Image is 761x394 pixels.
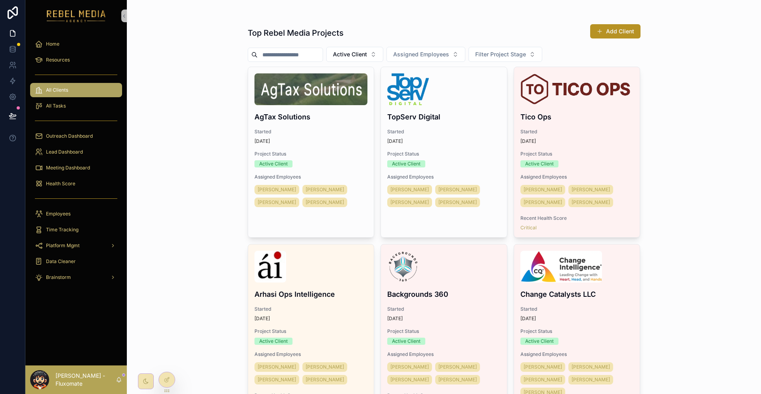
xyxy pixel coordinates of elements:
a: [PERSON_NAME] [435,185,480,194]
a: Home [30,37,122,51]
span: Home [46,41,59,47]
a: [PERSON_NAME] [254,198,299,207]
a: [PERSON_NAME] [435,375,480,384]
div: Active Client [525,338,554,345]
a: [PERSON_NAME] [568,375,613,384]
img: tico-ops-logo.png.webp [520,73,630,105]
span: [PERSON_NAME] [258,364,296,370]
p: [DATE] [520,138,536,144]
a: [PERSON_NAME] [435,198,480,207]
span: [PERSON_NAME] [306,377,344,383]
a: Meeting Dashboard [30,161,122,175]
a: 67044636c3080c5f296a6057_Primary-Logo---Blue-&-Green-p-2600.pngTopServ DigitalStarted[DATE]Projec... [380,67,507,238]
img: arhasi_logo.jpg [254,251,286,283]
span: Assigned Employees [254,351,368,357]
a: [PERSON_NAME] [254,375,299,384]
h4: Change Catalysts LLC [520,289,634,300]
span: Started [387,129,501,135]
a: [PERSON_NAME] [435,362,480,372]
a: [PERSON_NAME] [520,198,565,207]
span: [PERSON_NAME] [390,364,429,370]
button: Select Button [326,47,383,62]
a: [PERSON_NAME] [568,185,613,194]
a: [PERSON_NAME] [254,185,299,194]
span: [PERSON_NAME] [438,364,477,370]
p: [PERSON_NAME] - Fluxomate [55,372,116,388]
div: Active Client [392,338,421,345]
p: [DATE] [387,315,403,322]
span: [PERSON_NAME] [572,364,610,370]
span: Active Client [333,50,367,58]
div: Active Client [259,160,288,167]
a: [PERSON_NAME] [302,198,347,207]
img: Screenshot-2025-08-16-at-6.31.22-PM.png [254,73,368,105]
span: Project Status [387,328,501,334]
p: [DATE] [254,315,270,322]
span: [PERSON_NAME] [306,199,344,206]
p: [DATE] [387,138,403,144]
a: [PERSON_NAME] [568,362,613,372]
span: [PERSON_NAME] [524,199,562,206]
span: [PERSON_NAME] [390,377,429,383]
span: Started [254,306,368,312]
span: Platform Mgmt [46,242,80,249]
a: Add Client [590,24,641,38]
a: All Clients [30,83,122,97]
div: Active Client [392,160,421,167]
span: Assigned Employees [254,174,368,180]
a: [PERSON_NAME] [387,375,432,384]
span: [PERSON_NAME] [258,377,296,383]
a: [PERSON_NAME] [302,362,347,372]
span: Project Status [254,151,368,157]
span: Started [387,306,501,312]
span: [PERSON_NAME] [258,199,296,206]
span: [PERSON_NAME] [572,186,610,193]
button: Select Button [386,47,465,62]
span: [PERSON_NAME] [438,186,477,193]
a: [PERSON_NAME] [254,362,299,372]
a: [PERSON_NAME] [387,198,432,207]
a: Lead Dashboard [30,145,122,159]
a: Outreach Dashboard [30,129,122,143]
h4: TopServ Digital [387,111,501,122]
span: [PERSON_NAME] [572,199,610,206]
span: Time Tracking [46,227,78,233]
a: [PERSON_NAME] [387,185,432,194]
img: App logo [47,10,106,22]
a: [PERSON_NAME] [520,185,565,194]
span: Assigned Employees [393,50,449,58]
div: scrollable content [25,32,127,294]
span: [PERSON_NAME] [438,377,477,383]
a: [PERSON_NAME] [302,185,347,194]
a: Time Tracking [30,223,122,237]
span: Project Status [254,328,368,334]
span: [PERSON_NAME] [572,377,610,383]
span: Data Cleaner [46,258,76,265]
span: Resources [46,57,70,63]
span: Project Status [520,328,634,334]
a: Critical [520,225,537,231]
span: Started [520,306,634,312]
span: Assigned Employees [387,351,501,357]
a: All Tasks [30,99,122,113]
a: [PERSON_NAME] [568,198,613,207]
span: All Clients [46,87,68,93]
h4: AgTax Solutions [254,111,368,122]
span: [PERSON_NAME] [524,364,562,370]
h4: Backgrounds 360 [387,289,501,300]
span: Filter Project Stage [475,50,526,58]
a: Data Cleaner [30,254,122,269]
span: Health Score [46,181,75,187]
div: Active Client [259,338,288,345]
a: Platform Mgmt [30,238,122,253]
span: [PERSON_NAME] [390,199,429,206]
a: Resources [30,53,122,67]
span: Project Status [387,151,501,157]
span: Recent Health Score [520,215,634,221]
img: b360-logo-(2025_03_18-21_58_07-UTC).png [387,251,419,283]
span: [PERSON_NAME] [524,186,562,193]
span: Started [254,129,368,135]
span: Project Status [520,151,634,157]
a: [PERSON_NAME] [520,375,565,384]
